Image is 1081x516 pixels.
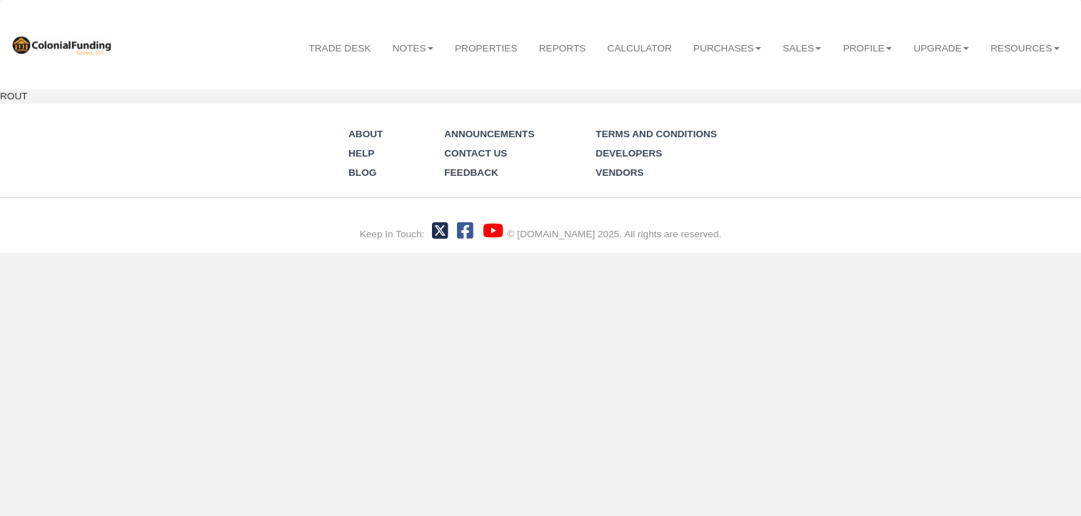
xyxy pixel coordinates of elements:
[595,148,662,159] a: Developers
[980,31,1070,66] a: Resources
[348,148,374,159] a: Help
[683,31,772,66] a: Purchases
[360,227,425,241] div: Keep In Touch:
[382,31,444,66] a: Notes
[444,167,498,178] a: Feedback
[596,31,683,66] a: Calculator
[348,129,383,139] a: About
[298,31,381,66] a: Trade Desk
[444,148,507,159] a: Contact Us
[772,31,832,66] a: Sales
[348,167,376,178] a: Blog
[444,31,528,66] a: Properties
[902,31,980,66] a: Upgrade
[595,167,643,178] a: Vendors
[528,31,597,66] a: Reports
[444,129,534,139] a: Announcements
[508,227,722,241] div: © [DOMAIN_NAME] 2025. All rights are reserved.
[595,129,717,139] a: Terms and Conditions
[833,31,903,66] a: Profile
[11,34,112,55] img: 569736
